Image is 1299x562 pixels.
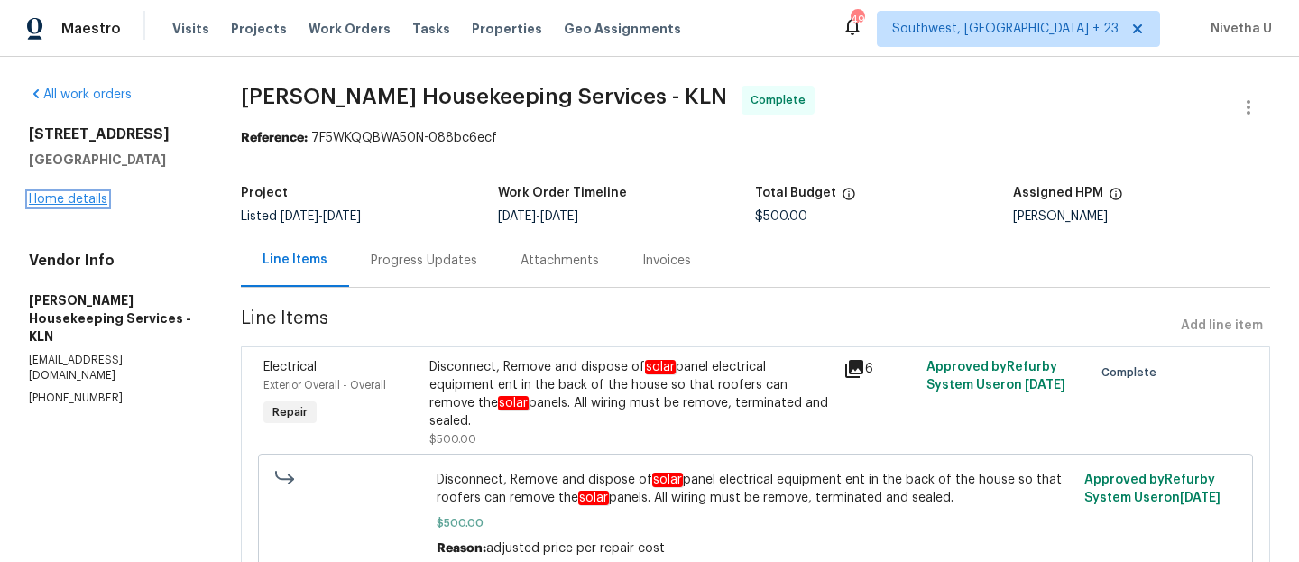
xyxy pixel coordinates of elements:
[281,210,318,223] span: [DATE]
[642,252,691,270] div: Invoices
[498,210,578,223] span: -
[498,396,529,410] em: solar
[1084,474,1221,504] span: Approved by Refurby System User on
[29,88,132,101] a: All work orders
[323,210,361,223] span: [DATE]
[540,210,578,223] span: [DATE]
[564,20,681,38] span: Geo Assignments
[231,20,287,38] span: Projects
[29,353,198,383] p: [EMAIL_ADDRESS][DOMAIN_NAME]
[1013,210,1270,223] div: [PERSON_NAME]
[29,252,198,270] h4: Vendor Info
[241,187,288,199] h5: Project
[1180,492,1221,504] span: [DATE]
[61,20,121,38] span: Maestro
[412,23,450,35] span: Tasks
[652,473,683,487] em: solar
[751,91,813,109] span: Complete
[851,11,863,29] div: 495
[486,542,665,555] span: adjusted price per repair cost
[755,187,836,199] h5: Total Budget
[755,210,807,223] span: $500.00
[429,434,476,445] span: $500.00
[241,132,308,144] b: Reference:
[437,542,486,555] span: Reason:
[926,361,1065,392] span: Approved by Refurby System User on
[263,380,386,391] span: Exterior Overall - Overall
[172,20,209,38] span: Visits
[578,491,609,505] em: solar
[29,391,198,406] p: [PHONE_NUMBER]
[429,358,834,430] div: Disconnect, Remove and dispose of panel electrical equipment ent in the back of the house so that...
[29,125,198,143] h2: [STREET_ADDRESS]
[371,252,477,270] div: Progress Updates
[645,360,676,374] em: solar
[29,291,198,345] h5: [PERSON_NAME] Housekeeping Services - KLN
[843,358,916,380] div: 6
[437,471,1073,507] span: Disconnect, Remove and dispose of panel electrical equipment ent in the back of the house so that...
[263,251,327,269] div: Line Items
[241,86,727,107] span: [PERSON_NAME] Housekeeping Services - KLN
[281,210,361,223] span: -
[1013,187,1103,199] h5: Assigned HPM
[1101,364,1164,382] span: Complete
[1025,379,1065,392] span: [DATE]
[892,20,1119,38] span: Southwest, [GEOGRAPHIC_DATA] + 23
[1203,20,1272,38] span: Nivetha U
[1109,187,1123,210] span: The hpm assigned to this work order.
[842,187,856,210] span: The total cost of line items that have been proposed by Opendoor. This sum includes line items th...
[29,151,198,169] h5: [GEOGRAPHIC_DATA]
[263,361,317,373] span: Electrical
[498,210,536,223] span: [DATE]
[309,20,391,38] span: Work Orders
[241,129,1270,147] div: 7F5WKQQBWA50N-088bc6ecf
[241,210,361,223] span: Listed
[265,403,315,421] span: Repair
[521,252,599,270] div: Attachments
[498,187,627,199] h5: Work Order Timeline
[29,193,107,206] a: Home details
[437,514,1073,532] span: $500.00
[241,309,1174,343] span: Line Items
[472,20,542,38] span: Properties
